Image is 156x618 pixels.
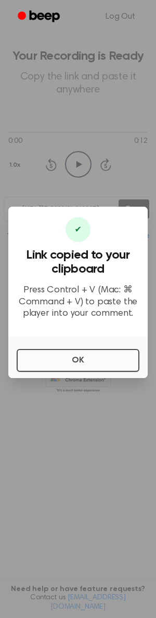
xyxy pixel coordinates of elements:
[95,4,146,29] a: Log Out
[17,349,139,372] button: OK
[17,248,139,276] h3: Link copied to your clipboard
[66,217,90,242] div: ✔
[17,285,139,320] p: Press Control + V (Mac: ⌘ Command + V) to paste the player into your comment.
[10,7,69,27] a: Beep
